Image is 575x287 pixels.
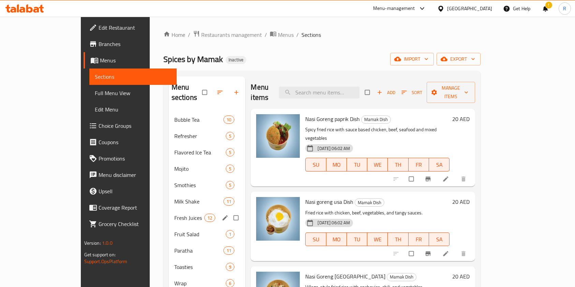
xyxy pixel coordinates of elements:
[99,154,172,163] span: Promotions
[99,40,172,48] span: Branches
[174,230,226,238] div: Fruit Salad
[421,171,437,186] button: Branch-specific-item
[198,86,212,99] span: Select all sections
[370,160,385,170] span: WE
[367,232,388,246] button: WE
[411,235,426,244] span: FR
[174,132,226,140] div: Refresher
[223,116,234,124] div: items
[377,89,395,96] span: Add
[563,5,566,12] span: R
[256,114,300,158] img: Nasi Goreng paprik Dish
[370,235,385,244] span: WE
[174,197,223,206] span: Milk Shake
[226,132,234,140] div: items
[223,197,234,206] div: items
[84,199,177,216] a: Coverage Report
[169,177,246,193] div: Smothies5
[375,87,397,98] button: Add
[169,259,246,275] div: Toasties9
[429,158,449,171] button: SA
[223,246,234,255] div: items
[226,231,234,238] span: 1
[84,118,177,134] a: Choice Groups
[169,128,246,144] div: Refresher5
[84,167,177,183] a: Menu disclaimer
[212,85,229,100] span: Sort sections
[361,86,375,99] span: Select section
[163,51,223,67] span: Spices by Mamak
[95,89,172,97] span: Full Menu View
[442,250,451,257] a: Edit menu item
[326,158,347,171] button: MO
[437,53,481,65] button: export
[174,148,226,156] span: Flavored Ice Tea
[315,220,353,226] span: [DATE] 06:02 AM
[174,165,226,173] span: Mojito
[224,117,234,123] span: 10
[169,210,246,226] div: Fresh Juices12edit
[89,85,177,101] a: Full Menu View
[95,105,172,114] span: Edit Menu
[102,239,113,247] span: 1.0.0
[278,31,294,39] span: Menus
[301,31,321,39] span: Sections
[226,263,234,271] div: items
[305,158,326,171] button: SU
[362,116,390,123] span: Mamak Dish
[452,272,470,281] h6: 20 AED
[226,148,234,156] div: items
[452,114,470,124] h6: 20 AED
[315,145,353,152] span: [DATE] 06:02 AM
[226,280,234,287] span: 6
[432,160,447,170] span: SA
[229,85,245,100] button: Add section
[84,52,177,69] a: Menus
[174,246,223,255] span: Paratha
[169,193,246,210] div: Milk Shake11
[226,166,234,172] span: 5
[163,30,481,39] nav: breadcrumb
[221,213,231,222] button: edit
[89,101,177,118] a: Edit Menu
[89,69,177,85] a: Sections
[388,232,408,246] button: TH
[226,149,234,156] span: 5
[390,53,434,65] button: import
[172,82,203,103] h2: Menu sections
[427,82,475,103] button: Manage items
[169,144,246,161] div: Flavored Ice Tea5
[442,176,451,182] a: Edit menu item
[355,199,384,207] span: Mamak Dish
[270,30,294,39] a: Menus
[84,216,177,232] a: Grocery Checklist
[99,24,172,32] span: Edit Restaurant
[296,31,299,39] li: /
[100,56,172,64] span: Menus
[305,271,385,282] span: Nasi Goreng [GEOGRAPHIC_DATA]
[401,89,422,96] span: Sort
[329,235,344,244] span: MO
[226,165,234,173] div: items
[226,264,234,270] span: 9
[193,30,262,39] a: Restaurants management
[174,116,223,124] span: Bubble Tea
[411,160,426,170] span: FR
[226,57,246,63] span: Inactive
[350,235,365,244] span: TU
[99,187,172,195] span: Upsell
[84,257,128,266] a: Support.OpsPlatform
[226,181,234,189] div: items
[174,263,226,271] div: Toasties
[409,158,429,171] button: FR
[429,232,449,246] button: SA
[99,171,172,179] span: Menu disclaimer
[361,116,391,124] div: Mamak Dish
[442,55,475,63] span: export
[224,198,234,205] span: 11
[387,273,416,281] div: Mamak Dish
[84,250,116,259] span: Get support on:
[188,31,190,39] li: /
